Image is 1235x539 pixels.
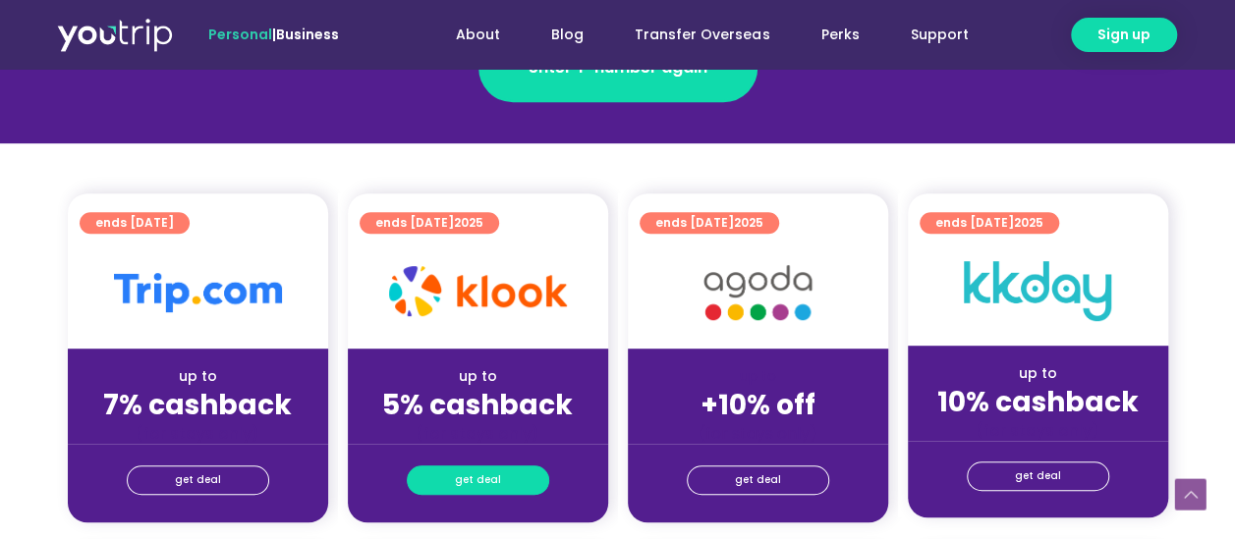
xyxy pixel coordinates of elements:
[103,386,292,424] strong: 7% cashback
[454,214,483,231] span: 2025
[80,212,190,234] a: ends [DATE]
[364,423,592,444] div: (for stays only)
[701,386,815,424] strong: +10% off
[735,466,781,494] span: get deal
[1071,18,1177,52] a: Sign up
[364,366,592,387] div: up to
[392,17,993,53] nav: Menu
[175,466,221,494] span: get deal
[609,17,795,53] a: Transfer Overseas
[687,465,829,495] a: get deal
[935,212,1043,234] span: ends [DATE]
[924,420,1152,441] div: (for stays only)
[208,25,272,44] span: Personal
[924,363,1152,384] div: up to
[375,212,483,234] span: ends [DATE]
[84,366,312,387] div: up to
[95,212,174,234] span: ends [DATE]
[1014,214,1043,231] span: 2025
[208,25,339,44] span: |
[967,461,1109,491] a: get deal
[655,212,763,234] span: ends [DATE]
[734,214,763,231] span: 2025
[276,25,339,44] a: Business
[127,465,269,495] a: get deal
[884,17,993,53] a: Support
[84,423,312,444] div: (for stays only)
[430,17,526,53] a: About
[640,212,779,234] a: ends [DATE]2025
[740,366,776,386] span: up to
[920,212,1059,234] a: ends [DATE]2025
[1097,25,1151,45] span: Sign up
[1015,462,1061,490] span: get deal
[526,17,609,53] a: Blog
[795,17,884,53] a: Perks
[407,465,549,495] a: get deal
[360,212,499,234] a: ends [DATE]2025
[644,423,872,444] div: (for stays only)
[455,466,501,494] span: get deal
[937,383,1139,421] strong: 10% cashback
[382,386,573,424] strong: 5% cashback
